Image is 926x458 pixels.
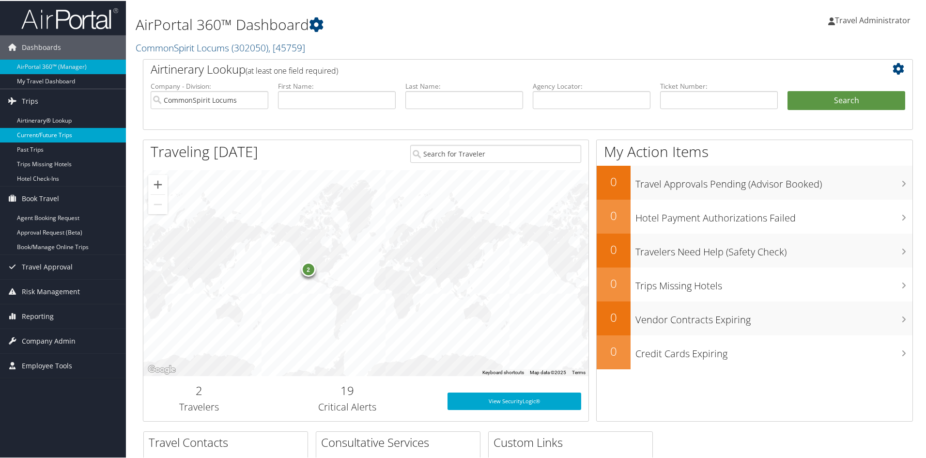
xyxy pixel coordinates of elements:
label: Company - Division: [151,80,268,90]
h3: Travel Approvals Pending (Advisor Booked) [635,172,912,190]
img: airportal-logo.png [21,6,118,29]
h3: Trips Missing Hotels [635,273,912,292]
h2: Custom Links [494,433,652,450]
a: 0Trips Missing Hotels [597,267,912,300]
span: Reporting [22,303,54,328]
h3: Critical Alerts [262,399,433,413]
h2: 0 [597,342,631,359]
span: Travel Approval [22,254,73,278]
input: Search for Traveler [410,144,581,162]
h1: Traveling [DATE] [151,141,258,161]
div: 2 [301,261,315,275]
a: Travel Administrator [828,5,920,34]
h2: 0 [597,173,631,189]
a: Open this area in Google Maps (opens a new window) [146,363,178,375]
a: 0Travelers Need Help (Safety Check) [597,233,912,267]
span: Employee Tools [22,353,72,377]
h2: Airtinerary Lookup [151,60,841,77]
a: 0Credit Cards Expiring [597,334,912,368]
button: Search [787,90,905,110]
h1: My Action Items [597,141,912,161]
span: Travel Administrator [835,14,911,25]
span: Trips [22,88,38,112]
h2: Consultative Services [321,433,480,450]
button: Zoom out [148,194,168,213]
label: First Name: [278,80,396,90]
span: Dashboards [22,34,61,59]
a: 0Hotel Payment Authorizations Failed [597,199,912,233]
a: 0Vendor Contracts Expiring [597,300,912,334]
h2: 19 [262,381,433,398]
a: Terms (opens in new tab) [572,369,586,374]
button: Keyboard shortcuts [482,368,524,375]
img: Google [146,363,178,375]
label: Agency Locator: [533,80,650,90]
h3: Travelers Need Help (Safety Check) [635,239,912,258]
h2: 2 [151,381,247,398]
span: Book Travel [22,186,59,210]
span: Company Admin [22,328,76,352]
a: View SecurityLogic® [448,392,581,409]
h2: Travel Contacts [149,433,308,450]
a: CommonSpirit Locums [136,40,305,53]
span: Risk Management [22,279,80,303]
h3: Hotel Payment Authorizations Failed [635,205,912,224]
button: Zoom in [148,174,168,193]
h3: Vendor Contracts Expiring [635,307,912,326]
h3: Credit Cards Expiring [635,341,912,360]
h2: 0 [597,240,631,257]
h1: AirPortal 360™ Dashboard [136,14,659,34]
span: ( 302050 ) [231,40,268,53]
h2: 0 [597,274,631,291]
a: 0Travel Approvals Pending (Advisor Booked) [597,165,912,199]
h3: Travelers [151,399,247,413]
label: Ticket Number: [660,80,778,90]
label: Last Name: [405,80,523,90]
span: Map data ©2025 [530,369,566,374]
h2: 0 [597,308,631,325]
span: , [ 45759 ] [268,40,305,53]
h2: 0 [597,206,631,223]
span: (at least one field required) [246,64,338,75]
